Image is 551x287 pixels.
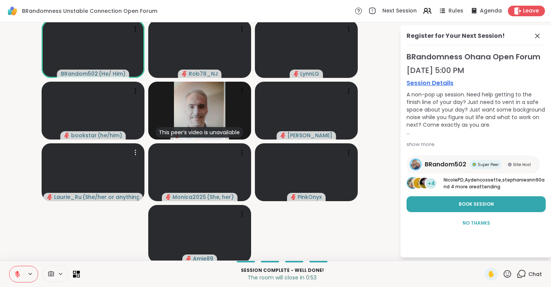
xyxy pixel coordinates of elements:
span: Super Peer [478,162,499,168]
span: Monica2025 [172,193,206,201]
span: Aydencossette , [465,177,502,183]
span: stephanieann90 [502,177,542,183]
span: Agenda [480,7,502,15]
span: BRandomness Unstable Connection Open Forum [22,7,157,15]
span: Leave [523,7,539,15]
span: BRandom502 [425,160,466,169]
span: Rob78_NJ [189,70,218,78]
img: Elite Host [508,163,512,166]
span: bookstar [71,132,97,139]
span: audio-muted [293,71,299,76]
span: audio-muted [186,256,191,261]
span: A [417,178,421,188]
span: audio-muted [182,71,187,76]
img: NicolePD [407,178,418,188]
div: A non-pop up session. Need help getting to the finish line of your day? Just need to vent in a sa... [407,91,546,136]
button: No Thanks [407,215,546,231]
span: Amie89 [193,255,213,262]
img: ShareWell Logomark [6,5,19,17]
span: Chat [528,270,542,278]
span: audio-muted [47,194,53,200]
div: [DATE] 5:00 PM [407,65,546,76]
a: BRandom502BRandom502Super PeerSuper PeerElite HostElite Host [407,155,540,174]
span: +4 [428,180,435,188]
span: NicolePD , [444,177,465,183]
span: ( She, her ) [207,193,234,201]
span: Next Session [382,7,417,15]
span: ( She/her or anything else ) [82,193,139,201]
button: Book Session [407,196,546,212]
p: Session Complete - well done! [84,267,480,274]
span: audio-muted [166,194,171,200]
span: LynnLG [300,70,319,78]
p: and 4 more are attending [444,177,546,190]
span: audio-muted [64,133,70,138]
span: BRandomness Ohana Open Forum [407,51,546,62]
p: The room will close in 0:53 [84,274,480,281]
div: Register for Your Next Session! [407,31,505,40]
span: audio-muted [281,133,286,138]
span: ( He/ Him ) [99,70,126,78]
img: Super Peer [472,163,476,166]
div: This peer’s video is unavailable [156,127,243,138]
img: stephanieann90 [419,178,430,188]
span: ( he/him ) [98,132,122,139]
a: Session Details [407,79,546,88]
span: BRandom502 [61,70,98,78]
span: ✋ [487,270,495,279]
span: No Thanks [463,220,490,226]
span: audio-muted [291,194,296,200]
img: BRandom502 [411,160,421,169]
span: Laurie_Ru [54,193,82,201]
img: mikewinokurmw [174,82,225,140]
span: [PERSON_NAME] [287,132,332,139]
span: Rules [449,7,463,15]
span: PinkOnyx [298,193,322,201]
div: show more [407,141,546,148]
span: Book Session [459,201,494,208]
span: Elite Host [513,162,531,168]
